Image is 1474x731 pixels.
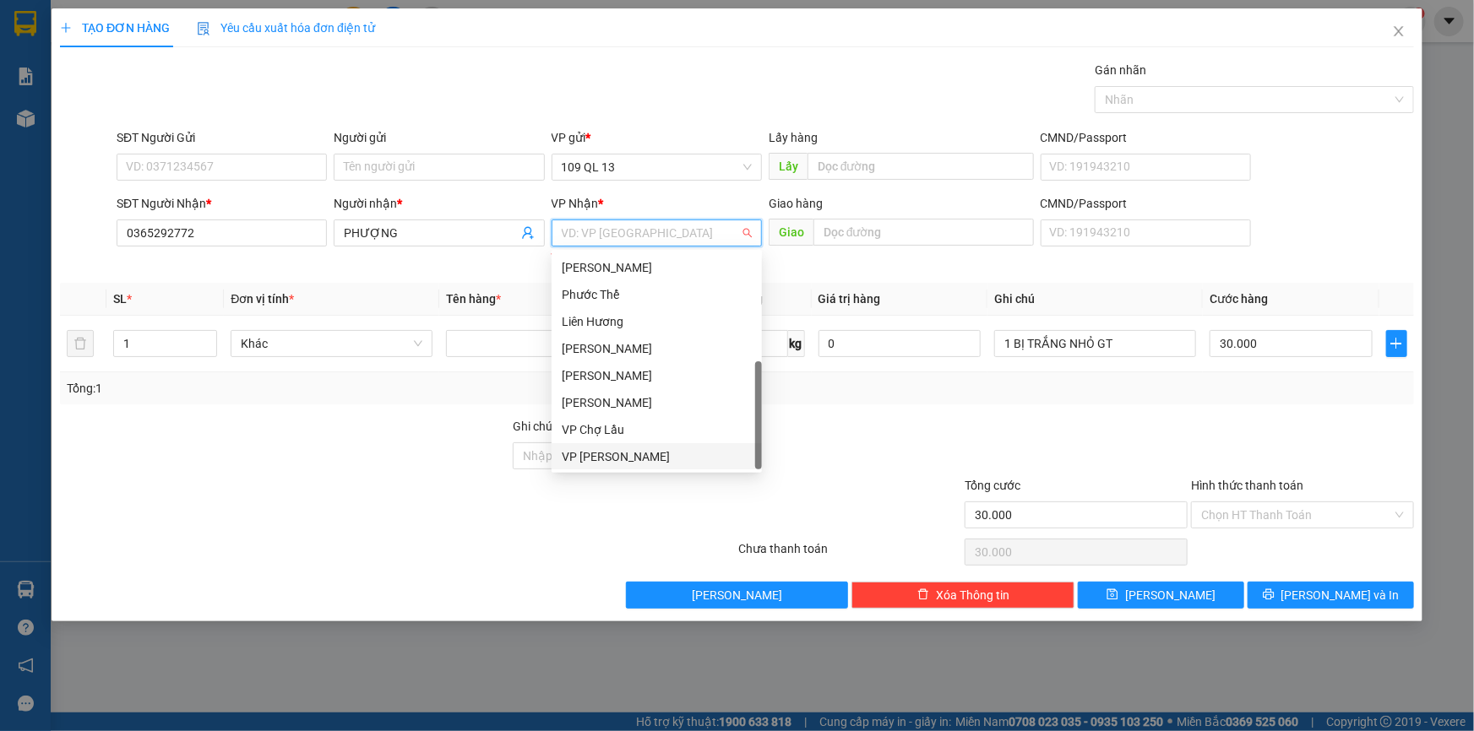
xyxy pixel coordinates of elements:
span: Đơn vị tính [231,292,294,306]
input: Ghi Chú [994,330,1196,357]
span: Giao hàng [769,197,823,210]
div: VP gửi [552,128,762,147]
div: CMND/Passport [1041,194,1251,213]
input: Dọc đường [808,153,1034,180]
span: kg [788,330,805,357]
button: [PERSON_NAME] [626,582,849,609]
input: 0 [819,330,982,357]
div: VP Phan Rí [552,254,762,281]
span: TẠO ĐƠN HÀNG [60,21,170,35]
button: plus [1386,330,1407,357]
span: [PERSON_NAME] [1125,586,1216,604]
label: Ghi chú đơn hàng [513,420,606,433]
div: VP Chợ Lầu [552,416,762,443]
span: Giao [769,219,813,246]
span: user-add [521,226,535,240]
span: Yêu cầu xuất hóa đơn điện tử [197,21,375,35]
div: Liên Hương [562,312,752,331]
input: VD: Bàn, Ghế [446,330,648,357]
span: Xóa Thông tin [936,586,1009,604]
div: VP Phan Thiết [552,335,762,362]
span: VP Nhận [552,197,599,210]
th: Ghi chú [987,283,1203,316]
span: Cước hàng [1210,292,1268,306]
label: Hình thức thanh toán [1191,479,1303,492]
span: close [1392,24,1406,38]
span: environment [97,41,111,54]
div: Phước Thể [552,281,762,308]
span: printer [1263,588,1275,602]
li: 01 [PERSON_NAME] [8,37,322,58]
span: Giá trị hàng [819,292,881,306]
img: logo.jpg [8,8,92,92]
span: Tên hàng [446,292,501,306]
div: [PERSON_NAME] [562,258,752,277]
div: VP Chí Công [552,443,762,470]
button: printer[PERSON_NAME] và In [1248,582,1414,609]
img: icon [197,22,210,35]
span: delete [917,588,929,602]
div: Chưa thanh toán [737,539,964,569]
b: [PERSON_NAME] [97,11,239,32]
div: Phước Thể [562,285,752,304]
b: GỬI : 109 QL 13 [8,106,171,133]
span: Lấy [769,153,808,180]
div: Liên Hương [552,308,762,335]
input: Dọc đường [813,219,1034,246]
span: Tổng cước [965,479,1020,492]
button: deleteXóa Thông tin [851,582,1074,609]
button: Close [1375,8,1422,56]
span: [PERSON_NAME] [692,586,782,604]
span: 109 QL 13 [562,154,752,180]
div: SĐT Người Gửi [117,128,327,147]
input: Ghi chú đơn hàng [513,442,736,469]
span: [PERSON_NAME] và In [1281,586,1400,604]
span: plus [1387,337,1406,350]
div: Người gửi [334,128,544,147]
div: VP Chợ Lầu [562,420,752,439]
div: SARA [552,389,762,416]
span: phone [97,62,111,75]
div: [PERSON_NAME] [562,393,752,412]
div: Văn phòng không hợp lệ [552,248,762,268]
div: [PERSON_NAME] [562,339,752,358]
span: Khác [241,331,422,356]
span: plus [60,22,72,34]
span: SL [113,292,127,306]
label: Gán nhãn [1095,63,1146,77]
button: save[PERSON_NAME] [1078,582,1244,609]
div: SĐT Người Nhận [117,194,327,213]
button: delete [67,330,94,357]
li: 02523854854 [8,58,322,79]
div: CMND/Passport [1041,128,1251,147]
span: save [1107,588,1118,602]
div: [PERSON_NAME] [562,366,752,385]
span: Lấy hàng [769,131,818,144]
div: Lương Sơn [552,362,762,389]
div: Tổng: 1 [67,379,569,398]
div: VP [PERSON_NAME] [562,447,752,466]
div: Người nhận [334,194,544,213]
